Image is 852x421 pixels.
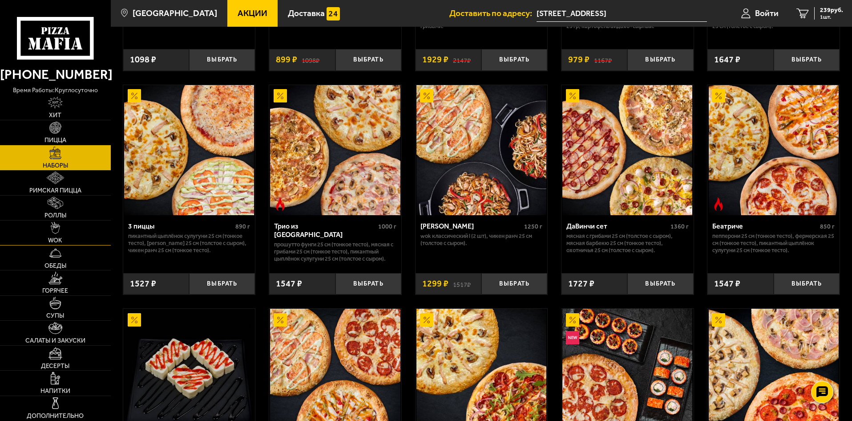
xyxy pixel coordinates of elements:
img: Беатриче [709,85,839,215]
span: 1098 ₽ [130,55,156,64]
img: Акционный [128,313,141,327]
span: 1727 ₽ [568,279,594,288]
span: Напитки [40,388,70,394]
span: 1547 ₽ [276,279,302,288]
s: 2147 ₽ [453,55,471,64]
button: Выбрать [627,49,693,71]
span: 1547 ₽ [714,279,740,288]
span: 979 ₽ [568,55,590,64]
span: Салаты и закуски [25,338,85,344]
div: Трио из [GEOGRAPHIC_DATA] [274,222,376,239]
button: Выбрать [481,273,547,295]
img: Акционный [420,89,433,102]
span: Доставка [288,9,325,17]
span: Пицца [44,137,66,143]
s: 1517 ₽ [453,279,471,288]
img: Акционный [420,313,433,327]
div: ДаВинчи сет [566,222,668,230]
span: Акции [238,9,267,17]
button: Выбрать [481,49,547,71]
a: АкционныйОстрое блюдоТрио из Рио [269,85,401,215]
img: Новинка [566,331,579,344]
img: Акционный [274,313,287,327]
button: Выбрать [335,49,401,71]
span: 850 г [820,223,835,230]
span: Доставить по адресу: [449,9,537,17]
span: 239 руб. [820,7,843,13]
img: Акционный [566,89,579,102]
s: 1098 ₽ [302,55,319,64]
span: Дополнительно [27,413,84,419]
span: Десерты [41,363,69,369]
span: Горячее [42,288,68,294]
a: АкционныйВилла Капри [416,85,548,215]
img: Острое блюдо [274,197,287,211]
span: Роллы [44,213,66,219]
span: 1299 ₽ [422,279,448,288]
span: Супы [46,313,64,319]
button: Выбрать [774,49,840,71]
img: Трио из Рио [270,85,400,215]
span: Обеды [44,263,66,269]
span: 1000 г [378,223,396,230]
a: АкционныйОстрое блюдоБеатриче [707,85,840,215]
button: Выбрать [335,273,401,295]
span: 1 шт. [820,14,843,20]
input: Ваш адрес доставки [537,5,707,22]
img: Акционный [128,89,141,102]
img: Акционный [712,313,725,327]
img: Акционный [274,89,287,102]
p: Прошутто Фунги 25 см (тонкое тесто), Мясная с грибами 25 см (тонкое тесто), Пикантный цыплёнок су... [274,241,396,262]
s: 1167 ₽ [594,55,612,64]
span: Хит [49,112,61,119]
div: 3 пиццы [128,222,234,230]
a: Акционный3 пиццы [123,85,255,215]
img: Острое блюдо [712,197,725,211]
span: Наборы [43,163,68,169]
img: 3 пиццы [124,85,254,215]
span: 1647 ₽ [714,55,740,64]
img: 15daf4d41897b9f0e9f617042186c801.svg [327,7,340,20]
span: 1527 ₽ [130,279,156,288]
span: Социалистическая улица, 24 [537,5,707,22]
img: Вилла Капри [416,85,546,215]
div: [PERSON_NAME] [420,222,522,230]
div: Беатриче [712,222,818,230]
a: АкционныйДаВинчи сет [561,85,694,215]
span: 890 г [235,223,250,230]
span: 1250 г [524,223,542,230]
span: Римская пицца [29,188,81,194]
p: Wok классический L (2 шт), Чикен Ранч 25 см (толстое с сыром). [420,233,543,247]
span: 1360 г [670,223,689,230]
button: Выбрать [627,273,693,295]
p: Пепперони 25 см (тонкое тесто), Фермерская 25 см (тонкое тесто), Пикантный цыплёнок сулугуни 25 с... [712,233,835,254]
span: 1929 ₽ [422,55,448,64]
img: Акционный [712,89,725,102]
p: Мясная с грибами 25 см (толстое с сыром), Мясная Барбекю 25 см (тонкое тесто), Охотничья 25 см (т... [566,233,689,254]
img: Акционный [566,313,579,327]
button: Выбрать [774,273,840,295]
span: WOK [48,237,62,244]
span: Войти [755,9,779,17]
span: 899 ₽ [276,55,297,64]
p: Пикантный цыплёнок сулугуни 25 см (тонкое тесто), [PERSON_NAME] 25 см (толстое с сыром), Чикен Ра... [128,233,250,254]
button: Выбрать [189,273,255,295]
img: ДаВинчи сет [562,85,692,215]
span: [GEOGRAPHIC_DATA] [133,9,217,17]
button: Выбрать [189,49,255,71]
